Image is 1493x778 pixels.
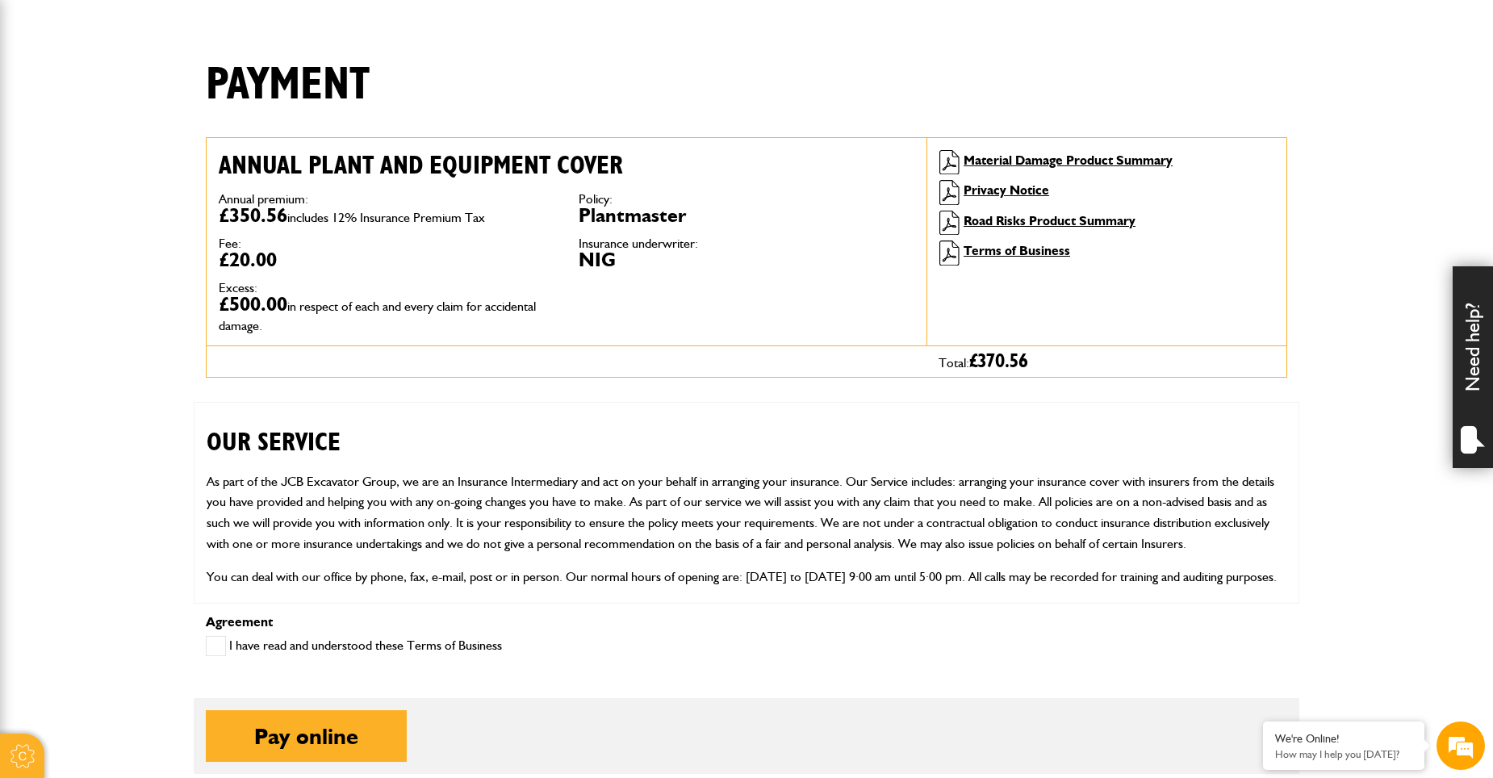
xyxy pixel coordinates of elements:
img: d_20077148190_company_1631870298795_20077148190 [27,90,68,112]
label: I have read and understood these Terms of Business [206,636,502,656]
div: Minimize live chat window [265,8,303,47]
input: Enter your phone number [21,245,295,280]
p: How may I help you today? [1275,748,1412,760]
p: You can deal with our office by phone, fax, e-mail, post or in person. Our normal hours of openin... [207,567,1286,588]
dt: Annual premium: [219,193,554,206]
textarea: Type your message and hit 'Enter' [21,292,295,483]
span: £ [969,352,1028,371]
dt: Insurance underwriter: [579,237,914,250]
h1: Payment [206,58,370,112]
input: Enter your last name [21,149,295,185]
dd: Plantmaster [579,206,914,225]
h2: Annual plant and equipment cover [219,150,914,181]
dd: £20.00 [219,250,554,270]
dt: Policy: [579,193,914,206]
h2: OUR SERVICE [207,403,1286,458]
a: Privacy Notice [964,182,1049,198]
h2: CUSTOMER PROTECTION INFORMATION [207,600,1286,655]
a: Road Risks Product Summary [964,213,1135,228]
span: 370.56 [978,352,1028,371]
dd: NIG [579,250,914,270]
div: We're Online! [1275,732,1412,746]
dt: Fee: [219,237,554,250]
em: Start Chat [220,497,293,519]
div: Chat with us now [84,90,271,111]
span: in respect of each and every claim for accidental damage. [219,299,536,333]
dd: £500.00 [219,295,554,333]
span: includes 12% Insurance Premium Tax [287,210,485,225]
div: Total: [926,346,1286,377]
input: Enter your email address [21,197,295,232]
a: Terms of Business [964,243,1070,258]
button: Pay online [206,710,407,762]
div: Need help? [1453,266,1493,468]
p: Agreement [206,616,1287,629]
a: Material Damage Product Summary [964,153,1173,168]
p: As part of the JCB Excavator Group, we are an Insurance Intermediary and act on your behalf in ar... [207,471,1286,554]
dt: Excess: [219,282,554,295]
dd: £350.56 [219,206,554,225]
